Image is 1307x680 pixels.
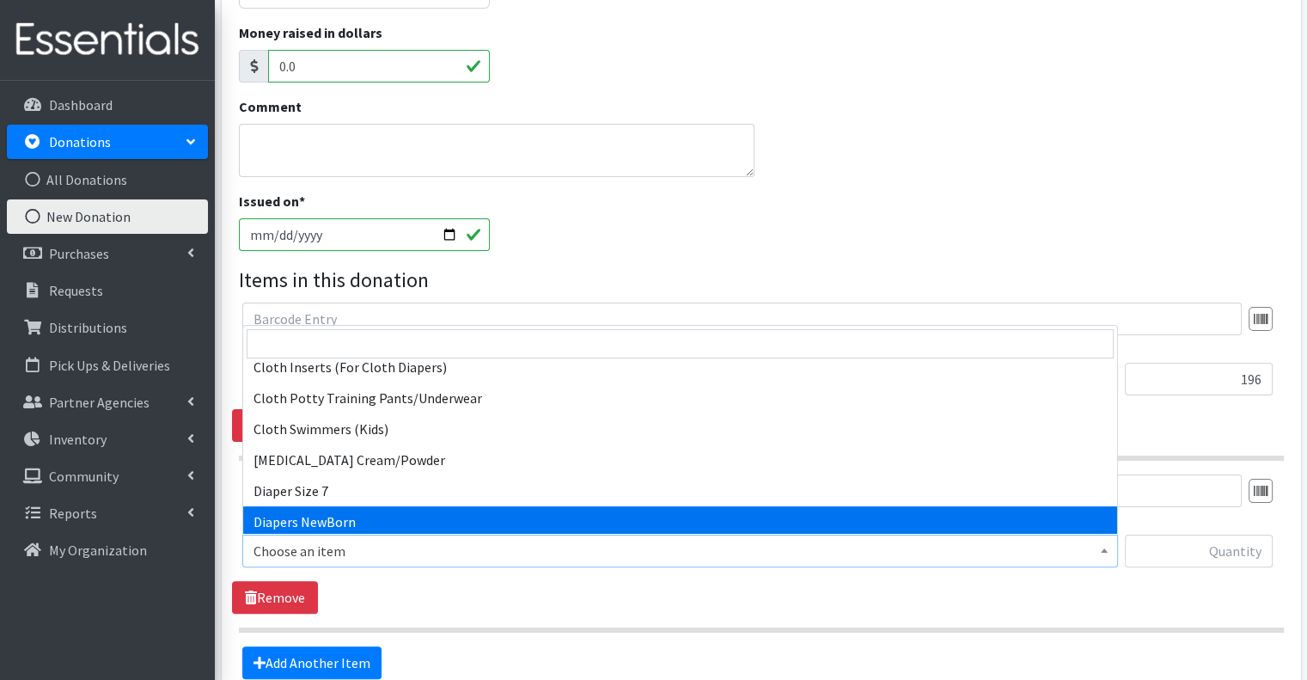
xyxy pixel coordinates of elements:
li: Cloth Inserts (For Cloth Diapers) [243,352,1117,383]
a: Inventory [7,422,208,456]
input: Quantity [1125,363,1273,395]
p: Community [49,468,119,485]
label: Issued on [239,191,305,211]
li: Diaper Size 7 [243,475,1117,506]
label: Money raised in dollars [239,22,382,43]
a: Partner Agencies [7,385,208,420]
a: All Donations [7,162,208,197]
p: Purchases [49,245,109,262]
a: Purchases [7,236,208,271]
p: Distributions [49,319,127,336]
p: Pick Ups & Deliveries [49,357,170,374]
p: My Organization [49,542,147,559]
a: Dashboard [7,88,208,122]
a: Community [7,459,208,493]
a: New Donation [7,199,208,234]
a: Donations [7,125,208,159]
a: Requests [7,273,208,308]
a: Remove [232,581,318,614]
p: Partner Agencies [49,394,150,411]
a: Reports [7,496,208,530]
li: Cloth Potty Training Pants/Underwear [243,383,1117,414]
a: Pick Ups & Deliveries [7,348,208,383]
span: Choose an item [242,535,1118,567]
span: Choose an item [253,539,1107,563]
p: Requests [49,282,103,299]
p: Donations [49,133,111,150]
label: Comment [239,96,302,117]
a: Distributions [7,310,208,345]
a: Add Another Item [242,646,382,679]
img: HumanEssentials [7,11,208,69]
li: [MEDICAL_DATA] Cream/Powder [243,444,1117,475]
a: My Organization [7,533,208,567]
abbr: required [299,193,305,210]
legend: Items in this donation [239,265,1284,296]
input: Quantity [1125,535,1273,567]
a: Remove [232,409,318,442]
li: Cloth Swimmers (Kids) [243,414,1117,444]
input: Barcode Entry [242,303,1242,335]
p: Dashboard [49,96,113,113]
p: Reports [49,505,97,522]
p: Inventory [49,431,107,448]
li: Diapers NewBorn [243,506,1117,537]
